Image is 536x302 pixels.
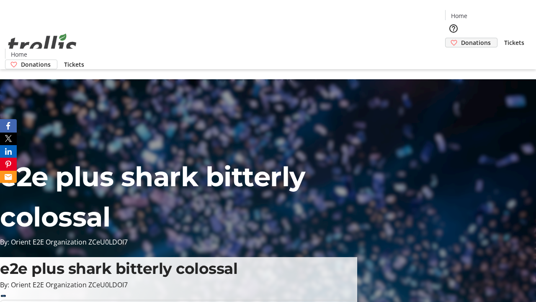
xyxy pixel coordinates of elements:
[57,60,91,69] a: Tickets
[446,11,472,20] a: Home
[5,50,32,59] a: Home
[5,24,80,66] img: Orient E2E Organization ZCeU0LDOI7's Logo
[461,38,491,47] span: Donations
[21,60,51,69] span: Donations
[445,47,462,64] button: Cart
[64,60,84,69] span: Tickets
[11,50,27,59] span: Home
[504,38,524,47] span: Tickets
[497,38,531,47] a: Tickets
[5,60,57,69] a: Donations
[445,38,497,47] a: Donations
[451,11,467,20] span: Home
[445,20,462,37] button: Help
